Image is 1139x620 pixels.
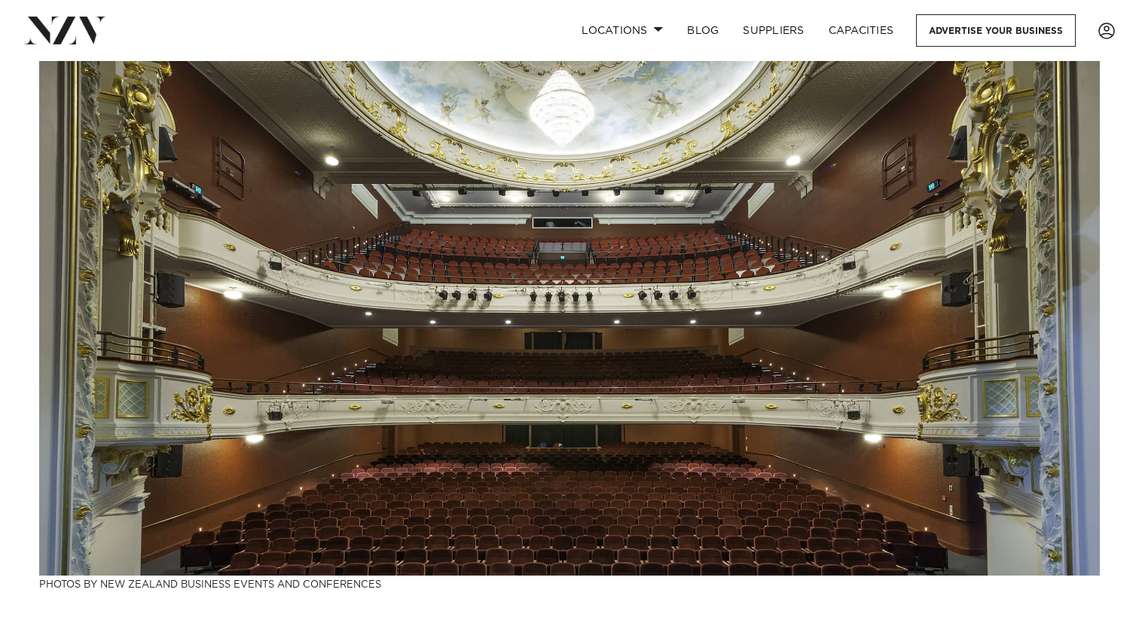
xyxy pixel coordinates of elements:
a: Capacities [817,14,906,47]
a: Locations [569,14,675,47]
a: BLOG [675,14,731,47]
img: 18 Best Conference Venues in Christchurch [39,61,1100,576]
h3: Photos by New Zealand Business Events and Conferences [39,576,1100,591]
a: SUPPLIERS [731,14,816,47]
a: Advertise your business [916,14,1076,47]
img: nzv-logo.png [24,17,106,44]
